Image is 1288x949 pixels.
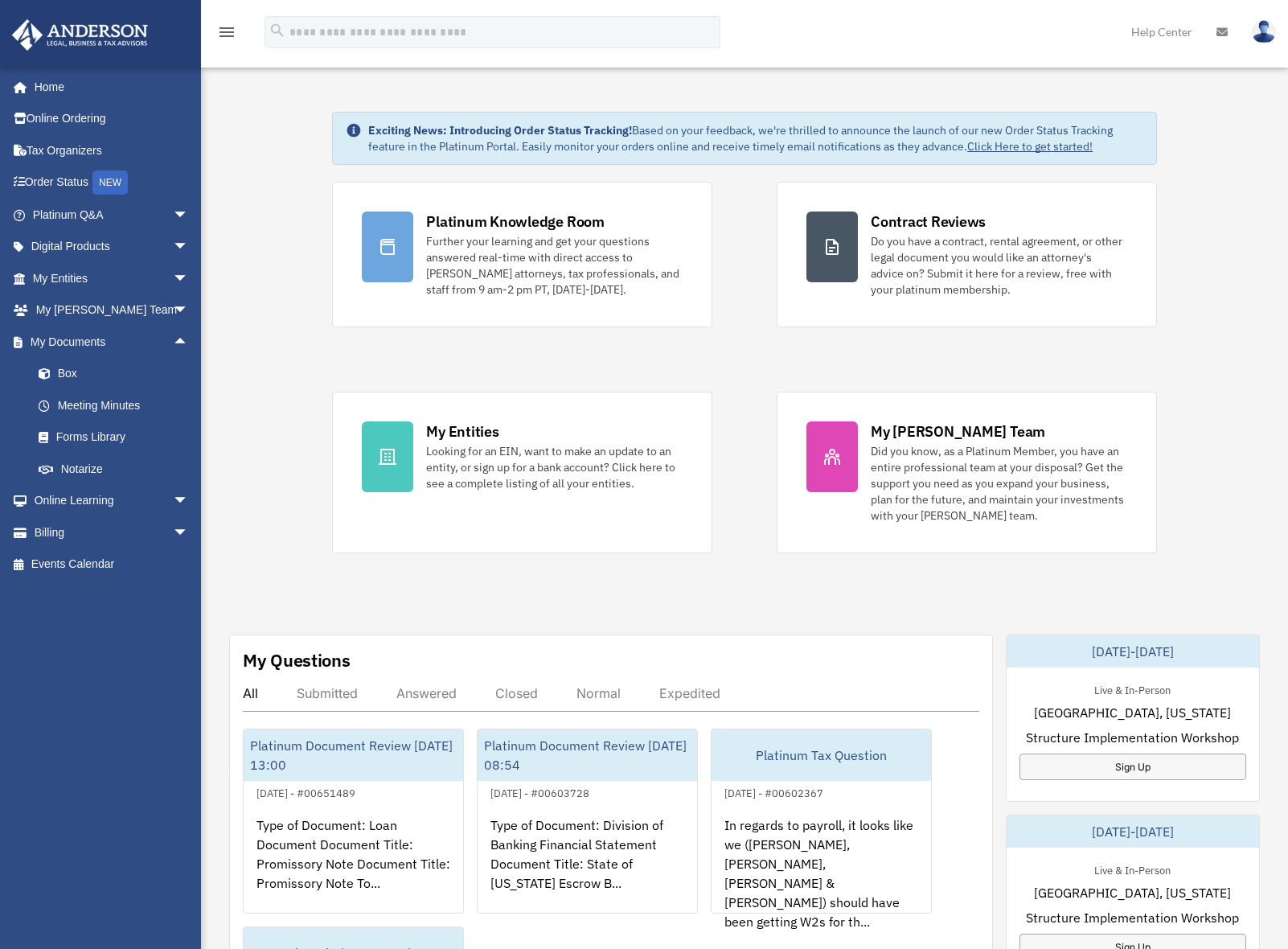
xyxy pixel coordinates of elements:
a: Platinum Tax Question[DATE] - #00602367In regards to payroll, it looks like we ([PERSON_NAME], [P... [711,729,932,914]
a: Meeting Minutes [23,389,213,421]
div: Further your learning and get your questions answered real-time with direct access to [PERSON_NAM... [426,233,683,298]
a: Forms Library [23,421,213,454]
span: arrow_drop_down [173,516,205,549]
div: [DATE] - #00602367 [712,783,836,800]
a: My Entities Looking for an EIN, want to make an update to an entity, or sign up for a bank accoun... [332,392,712,553]
div: Platinum Document Review [DATE] 13:00 [244,729,463,781]
div: [DATE]-[DATE] [1007,635,1260,668]
div: Closed [495,685,538,701]
a: Platinum Knowledge Room Further your learning and get your questions answered real-time with dire... [332,182,712,327]
a: Billingarrow_drop_down [11,516,213,548]
strong: Exciting News: Introducing Order Status Tracking! [368,123,632,138]
span: [GEOGRAPHIC_DATA], [US_STATE] [1034,883,1231,902]
img: User Pic [1252,20,1276,43]
span: Structure Implementation Workshop [1026,728,1239,747]
div: Did you know, as a Platinum Member, you have an entire professional team at your disposal? Get th... [871,443,1127,524]
div: In regards to payroll, it looks like we ([PERSON_NAME], [PERSON_NAME], [PERSON_NAME] & [PERSON_NA... [712,803,931,928]
div: Based on your feedback, we're thrilled to announce the launch of our new Order Status Tracking fe... [368,122,1143,154]
div: Contract Reviews [871,212,986,232]
div: My [PERSON_NAME] Team [871,421,1045,442]
a: My Documentsarrow_drop_up [11,326,213,358]
a: Online Learningarrow_drop_down [11,485,213,517]
i: search [269,22,286,39]
div: Platinum Knowledge Room [426,212,605,232]
div: Do you have a contract, rental agreement, or other legal document you would like an attorney's ad... [871,233,1127,298]
a: Platinum Document Review [DATE] 08:54[DATE] - #00603728Type of Document: Division of Banking Fina... [477,729,698,914]
a: Tax Organizers [11,134,213,166]
div: Platinum Document Review [DATE] 08:54 [478,729,697,781]
span: arrow_drop_down [173,199,205,232]
a: My [PERSON_NAME] Teamarrow_drop_down [11,294,213,327]
i: menu [217,23,236,42]
span: arrow_drop_up [173,326,205,359]
span: Structure Implementation Workshop [1026,908,1239,927]
span: arrow_drop_down [173,262,205,295]
img: Anderson Advisors Platinum Portal [7,19,153,51]
a: Platinum Q&Aarrow_drop_down [11,199,213,231]
div: Expedited [659,685,720,701]
a: My Entitiesarrow_drop_down [11,262,213,294]
span: [GEOGRAPHIC_DATA], [US_STATE] [1034,703,1231,722]
span: arrow_drop_down [173,231,205,264]
a: Contract Reviews Do you have a contract, rental agreement, or other legal document you would like... [777,182,1157,327]
div: My Entities [426,421,498,442]
a: Order StatusNEW [11,166,213,199]
div: Platinum Tax Question [712,729,931,781]
div: Answered [396,685,457,701]
div: Normal [576,685,621,701]
div: Looking for an EIN, want to make an update to an entity, or sign up for a bank account? Click her... [426,443,683,491]
a: Digital Productsarrow_drop_down [11,231,213,263]
span: arrow_drop_down [173,294,205,327]
div: NEW [92,170,128,195]
a: Click Here to get started! [967,139,1093,154]
div: Submitted [297,685,358,701]
a: Events Calendar [11,548,213,581]
div: Type of Document: Division of Banking Financial Statement Document Title: State of [US_STATE] Esc... [478,803,697,928]
span: arrow_drop_down [173,485,205,518]
a: My [PERSON_NAME] Team Did you know, as a Platinum Member, you have an entire professional team at... [777,392,1157,553]
div: Type of Document: Loan Document Document Title: Promissory Note Document Title: Promissory Note T... [244,803,463,928]
a: Online Ordering [11,103,213,135]
div: [DATE]-[DATE] [1007,815,1260,848]
div: Live & In-Person [1081,861,1183,877]
a: Home [11,71,205,103]
a: Platinum Document Review [DATE] 13:00[DATE] - #00651489Type of Document: Loan Document Document T... [243,729,464,914]
a: menu [217,28,236,42]
div: My Questions [243,648,351,672]
div: [DATE] - #00651489 [244,783,368,800]
div: All [243,685,258,701]
div: Live & In-Person [1081,680,1183,697]
a: Box [23,358,213,390]
a: Sign Up [1019,754,1247,780]
div: [DATE] - #00603728 [478,783,602,800]
a: Notarize [23,453,213,485]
